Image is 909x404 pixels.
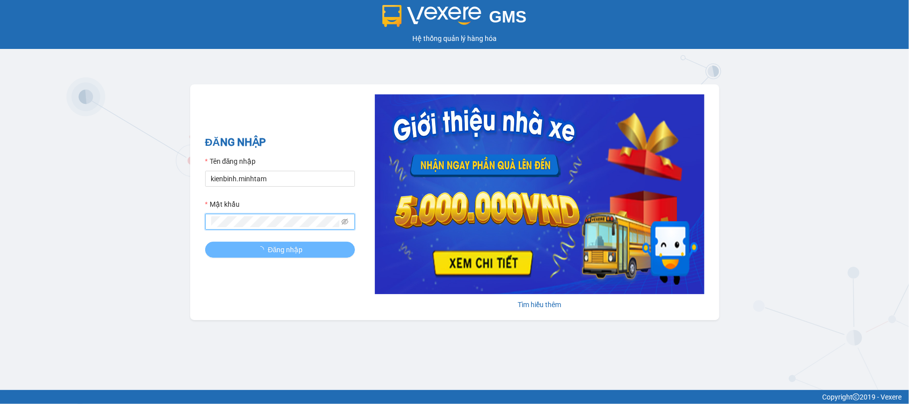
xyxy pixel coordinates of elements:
span: copyright [853,394,860,401]
label: Mật khẩu [205,199,240,210]
input: Mật khẩu [211,216,339,227]
div: Copyright 2019 - Vexere [7,392,902,403]
div: Hệ thống quản lý hàng hóa [2,33,907,44]
span: loading [257,246,268,253]
div: Tìm hiểu thêm [375,299,704,310]
a: GMS [382,15,527,23]
span: eye-invisible [341,218,348,225]
button: Đăng nhập [205,242,355,258]
img: banner-0 [375,94,704,294]
img: logo 2 [382,5,481,27]
span: Đăng nhập [268,244,303,255]
label: Tên đăng nhập [205,156,256,167]
h2: ĐĂNG NHẬP [205,134,355,151]
span: GMS [489,7,527,26]
input: Tên đăng nhập [205,171,355,187]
